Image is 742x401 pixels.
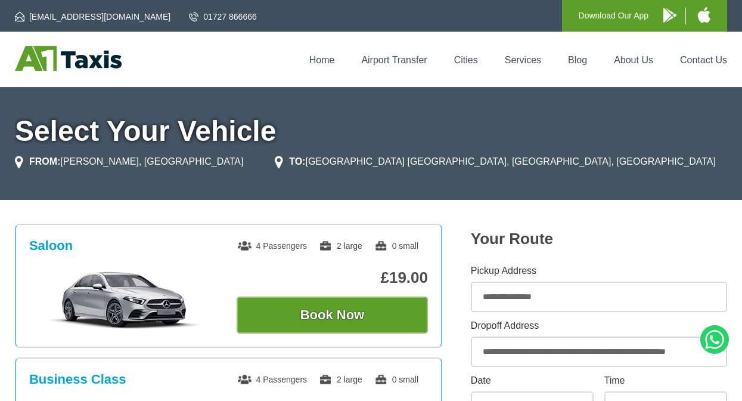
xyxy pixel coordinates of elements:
h2: Your Route [471,230,727,248]
a: Services [505,55,541,65]
strong: TO: [289,156,305,166]
label: Date [471,376,594,385]
img: A1 Taxis Android App [663,8,676,23]
span: 2 large [319,241,362,251]
label: Pickup Address [471,266,727,276]
img: Saloon [35,270,215,330]
a: [EMAIL_ADDRESS][DOMAIN_NAME] [15,11,170,23]
a: About Us [614,55,653,65]
label: Dropoff Address [471,321,727,331]
h3: Saloon [29,238,73,254]
img: A1 Taxis iPhone App [698,7,710,23]
a: Home [309,55,335,65]
a: Cities [454,55,478,65]
span: 2 large [319,375,362,384]
span: 4 Passengers [238,375,307,384]
button: Book Now [237,297,428,334]
label: Time [604,376,728,385]
a: Contact Us [680,55,727,65]
span: 0 small [374,241,418,251]
p: Download Our App [579,8,649,23]
a: Airport Transfer [361,55,427,65]
p: £19.00 [237,269,428,287]
img: A1 Taxis St Albans LTD [15,46,122,71]
span: 4 Passengers [238,241,307,251]
h1: Select Your Vehicle [15,117,727,146]
li: [PERSON_NAME], [GEOGRAPHIC_DATA] [15,155,243,169]
li: [GEOGRAPHIC_DATA] [GEOGRAPHIC_DATA], [GEOGRAPHIC_DATA], [GEOGRAPHIC_DATA] [275,155,716,169]
a: Blog [568,55,587,65]
h3: Business Class [29,372,126,387]
strong: FROM: [29,156,60,166]
a: 01727 866666 [189,11,257,23]
span: 0 small [374,375,418,384]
